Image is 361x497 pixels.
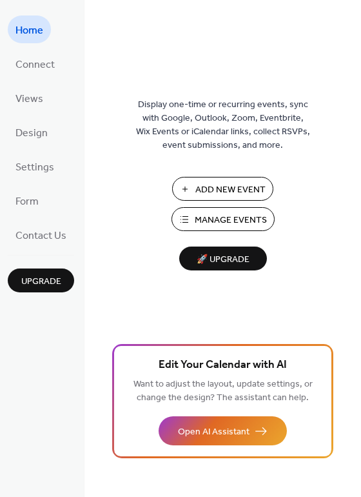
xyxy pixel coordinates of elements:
[8,118,55,146] a: Design
[15,157,54,177] span: Settings
[15,226,66,246] span: Contact Us
[15,55,55,75] span: Connect
[133,376,313,407] span: Want to adjust the layout, update settings, or change the design? The assistant can help.
[8,15,51,43] a: Home
[159,416,287,445] button: Open AI Assistant
[159,356,287,374] span: Edit Your Calendar with AI
[172,177,273,201] button: Add New Event
[136,98,310,152] span: Display one-time or recurring events, sync with Google, Outlook, Zoom, Eventbrite, Wix Events or ...
[15,192,39,212] span: Form
[195,214,267,227] span: Manage Events
[178,425,249,439] span: Open AI Assistant
[187,251,259,269] span: 🚀 Upgrade
[15,123,48,143] span: Design
[171,207,275,231] button: Manage Events
[8,269,74,292] button: Upgrade
[15,89,43,109] span: Views
[195,183,266,197] span: Add New Event
[8,187,46,214] a: Form
[8,221,74,249] a: Contact Us
[8,152,62,180] a: Settings
[15,21,43,41] span: Home
[179,247,267,270] button: 🚀 Upgrade
[21,275,61,289] span: Upgrade
[8,50,63,77] a: Connect
[8,84,51,112] a: Views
